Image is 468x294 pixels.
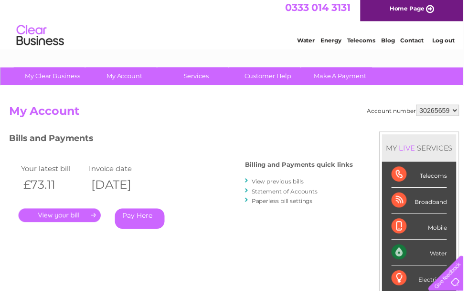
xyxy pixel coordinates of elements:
[9,5,460,46] div: Clear Business is a trading name of Verastar Limited (registered in [GEOGRAPHIC_DATA] No. 3667643...
[87,164,156,177] td: Invoice date
[16,25,65,54] img: logo.png
[395,242,451,268] div: Water
[254,180,307,187] a: View previous bills
[247,163,356,170] h4: Billing and Payments quick links
[395,163,451,190] div: Telecoms
[19,211,102,224] a: .
[324,41,345,48] a: Energy
[116,211,166,231] a: Pay Here
[436,41,459,48] a: Log out
[395,216,451,242] div: Mobile
[9,106,464,124] h2: My Account
[87,177,156,196] th: [DATE]
[86,68,165,86] a: My Account
[385,41,399,48] a: Blog
[14,68,93,86] a: My Clear Business
[304,68,383,86] a: Make A Payment
[232,68,310,86] a: Customer Help
[371,106,464,117] div: Account number
[288,5,354,17] a: 0333 014 3131
[401,145,421,154] div: LIVE
[395,190,451,216] div: Broadband
[159,68,238,86] a: Services
[19,177,87,196] th: £73.11
[351,41,379,48] a: Telecoms
[19,164,87,177] td: Your latest bill
[300,41,318,48] a: Water
[254,190,321,197] a: Statement of Accounts
[386,136,461,163] div: MY SERVICES
[9,133,356,150] h3: Bills and Payments
[404,41,428,48] a: Contact
[254,199,316,206] a: Paperless bill settings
